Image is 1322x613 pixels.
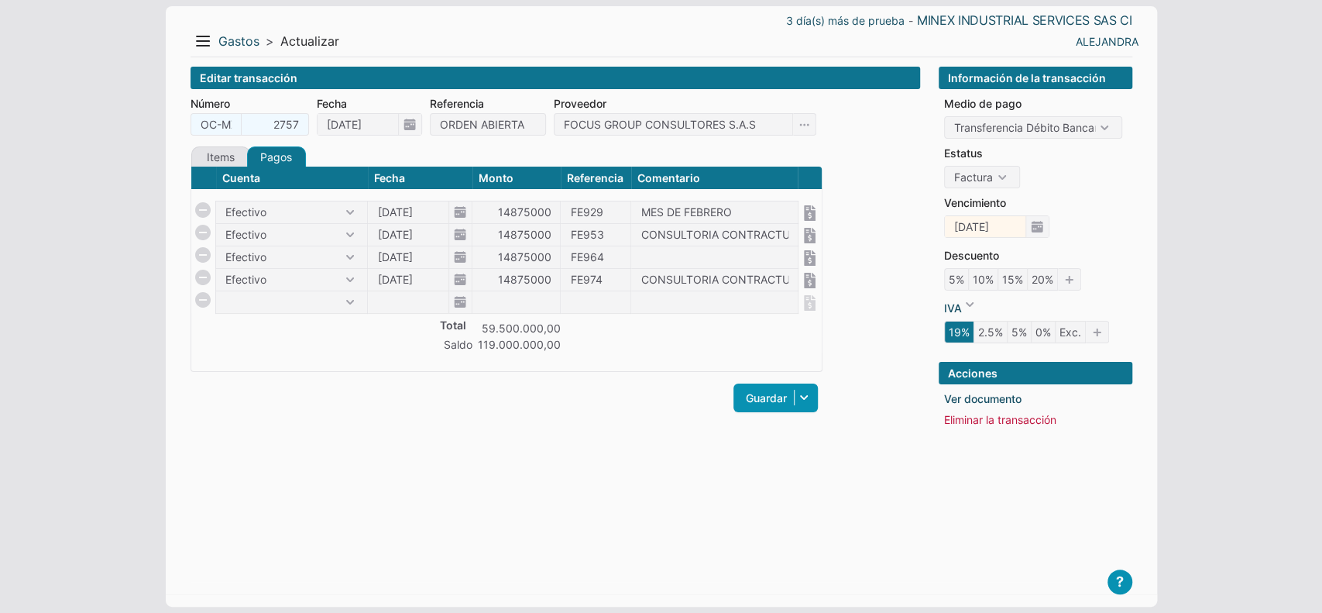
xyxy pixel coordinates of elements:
input: dd/mm/yyyy [945,216,1025,237]
div: Editar transacción [191,67,920,89]
a: Gastos [218,33,259,50]
a: Items [191,146,250,167]
span: > [266,33,274,50]
button: Menu [191,29,215,53]
td: 119.000.000,00 [472,336,561,353]
button: ? [1107,570,1132,594]
div: Información de la transacción [939,67,1132,89]
th: Comentario [631,167,798,189]
a: Eliminar la transacción [944,412,1056,428]
a: Guardar [733,384,818,412]
a: 3 día(s) más de prueba [786,12,905,29]
li: Estatus [944,145,1132,161]
i: 10% [968,268,998,291]
th: Total [191,313,472,336]
span: Actualizar [280,33,339,50]
div: Acciones [939,362,1132,384]
th: Referencia [561,167,631,189]
i: 20% [1027,268,1058,291]
td: 59.500.000,00 [472,313,561,336]
label: Referencia [430,95,546,112]
th: Cuenta [216,167,368,189]
label: Número [191,95,309,112]
label: Fecha [317,95,422,112]
i: 15% [998,268,1028,291]
th: Fecha [368,167,472,189]
i: 0% [1031,321,1056,343]
a: MINEX INDUSTRIAL SERVICES SAS CI [917,12,1132,29]
i: 5% [1007,321,1032,343]
td: Saldo [191,336,472,353]
span: - [908,16,913,26]
th: Monto [472,167,561,189]
a: Pagos [247,146,306,167]
a: IVA [944,297,977,316]
label: Proveedor [554,95,816,112]
li: Medio de pago [944,95,1132,112]
i: 5% [944,268,969,291]
li: Descuento [944,247,1132,263]
i: 19% [944,321,974,343]
i: 2.5% [973,321,1008,343]
i: Exc. [1055,321,1086,343]
a: Ver documento [944,391,1022,407]
li: Vencimiento [944,195,1132,211]
a: ALEJANDRA RAMIREZ RAMIREZ [1076,33,1138,50]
